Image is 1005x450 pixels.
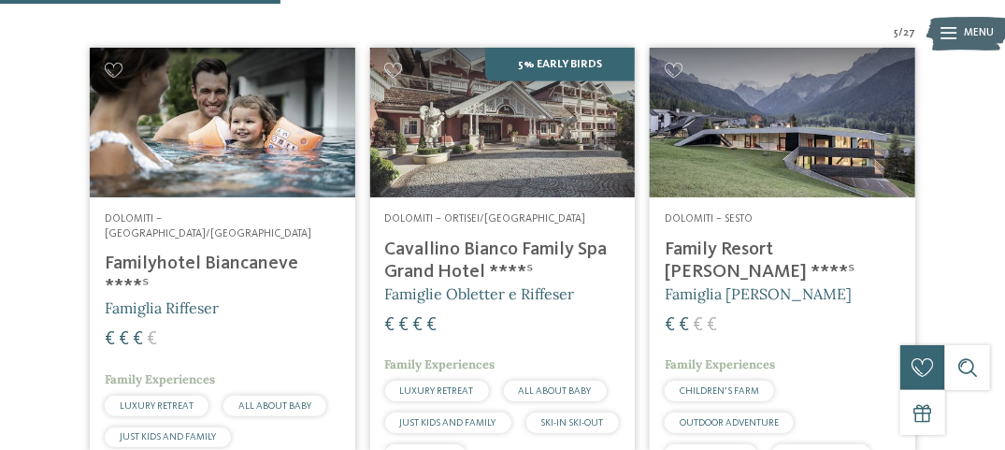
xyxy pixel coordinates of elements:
[665,316,675,335] span: €
[399,316,409,335] span: €
[541,418,604,428] span: SKI-IN SKI-OUT
[370,48,636,197] img: Family Spa Grand Hotel Cavallino Bianco ****ˢ
[133,330,143,349] span: €
[665,239,900,283] h4: Family Resort [PERSON_NAME] ****ˢ
[385,316,395,335] span: €
[385,239,621,283] h4: Cavallino Bianco Family Spa Grand Hotel ****ˢ
[898,26,903,41] span: /
[105,298,219,317] span: Famiglia Riffeser
[665,284,852,303] span: Famiglia [PERSON_NAME]
[400,386,474,396] span: LUXURY RETREAT
[693,316,703,335] span: €
[707,316,717,335] span: €
[650,48,915,197] img: Family Resort Rainer ****ˢ
[400,418,496,428] span: JUST KIDS AND FAMILY
[147,330,157,349] span: €
[385,284,575,303] span: Famiglie Obletter e Riffeser
[680,386,759,396] span: CHILDREN’S FARM
[385,213,586,225] span: Dolomiti – Ortisei/[GEOGRAPHIC_DATA]
[427,316,438,335] span: €
[903,26,915,41] span: 27
[238,401,311,411] span: ALL ABOUT BABY
[665,213,753,225] span: Dolomiti – Sesto
[120,401,194,411] span: LUXURY RETREAT
[413,316,424,335] span: €
[120,432,216,442] span: JUST KIDS AND FAMILY
[90,48,355,197] img: Cercate un hotel per famiglie? Qui troverete solo i migliori!
[680,418,779,428] span: OUTDOOR ADVENTURE
[385,356,495,372] span: Family Experiences
[105,371,215,387] span: Family Experiences
[105,330,115,349] span: €
[519,386,592,396] span: ALL ABOUT BABY
[105,253,340,298] h4: Familyhotel Biancaneve ****ˢ
[679,316,689,335] span: €
[665,356,775,372] span: Family Experiences
[119,330,129,349] span: €
[894,26,898,41] span: 5
[105,213,311,240] span: Dolomiti – [GEOGRAPHIC_DATA]/[GEOGRAPHIC_DATA]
